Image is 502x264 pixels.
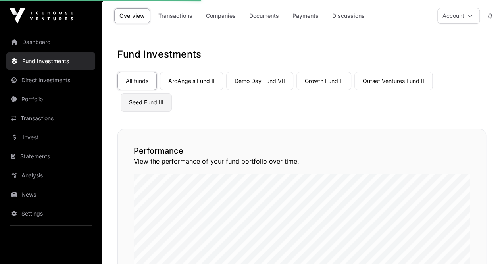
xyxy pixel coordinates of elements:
a: Companies [201,8,241,23]
p: View the performance of your fund portfolio over time. [134,156,470,166]
a: Payments [287,8,324,23]
a: Settings [6,205,95,222]
a: Statements [6,148,95,165]
a: Direct Investments [6,71,95,89]
a: Growth Fund II [296,72,351,90]
a: Outset Ventures Fund II [354,72,433,90]
a: Dashboard [6,33,95,51]
a: Analysis [6,167,95,184]
a: Transactions [153,8,198,23]
button: Account [437,8,480,24]
a: Invest [6,129,95,146]
a: ArcAngels Fund II [160,72,223,90]
a: Seed Fund III [121,93,172,112]
a: Fund Investments [6,52,95,70]
a: Discussions [327,8,370,23]
img: Icehouse Ventures Logo [10,8,73,24]
a: Demo Day Fund VII [226,72,293,90]
a: Documents [244,8,284,23]
a: Portfolio [6,91,95,108]
a: Overview [114,8,150,23]
a: Transactions [6,110,95,127]
a: All funds [117,72,157,90]
h1: Fund Investments [117,48,486,61]
h2: Performance [134,145,470,156]
a: News [6,186,95,203]
iframe: Chat Widget [462,226,502,264]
